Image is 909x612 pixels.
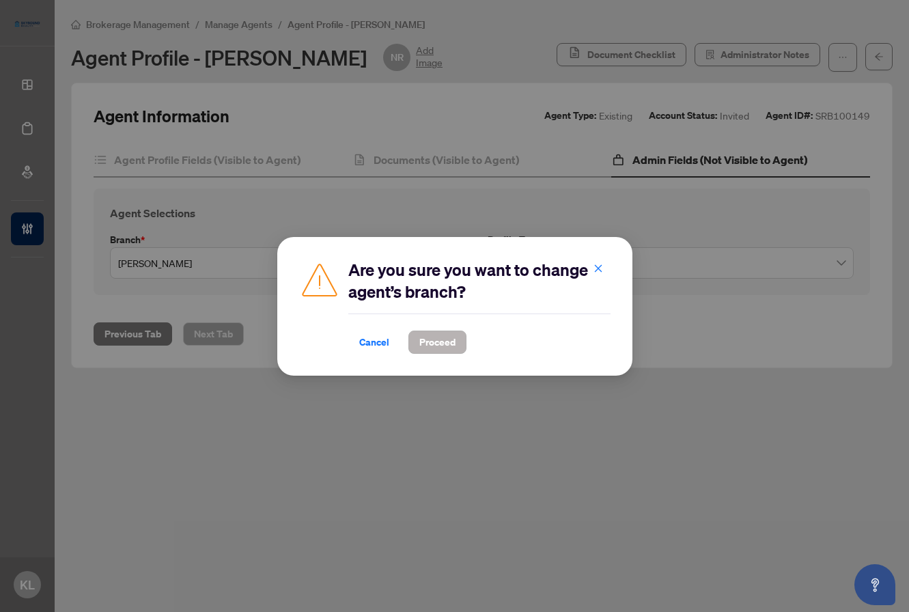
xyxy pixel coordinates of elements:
[348,259,611,303] h2: Are you sure you want to change agent’s branch?
[348,331,400,354] button: Cancel
[419,331,456,353] span: Proceed
[359,331,389,353] span: Cancel
[854,564,895,605] button: Open asap
[408,331,466,354] button: Proceed
[299,259,340,300] img: Caution Img
[593,264,603,273] span: close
